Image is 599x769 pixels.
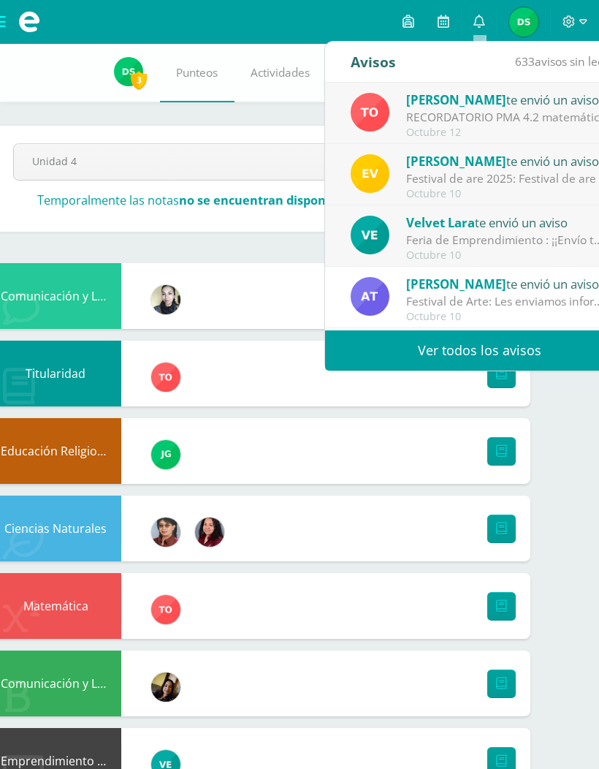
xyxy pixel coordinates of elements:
[151,285,180,314] img: 119c9a59dca757fc394b575038654f60.png
[351,277,389,316] img: e0d417c472ee790ef5578283e3430836.png
[151,440,180,469] img: 3da61d9b1d2c0c7b8f7e89c78bbce001.png
[406,153,506,170] span: [PERSON_NAME]
[515,53,535,69] span: 633
[351,216,389,254] img: aeabfbe216d4830361551c5f8df01f91.png
[114,57,143,86] img: ad3bd58bb9c0cb0eebe55fdf0054e3bb.png
[32,144,453,178] span: Unidad 4
[37,192,356,208] h3: Temporalmente las notas .
[131,71,147,89] span: 3
[234,44,327,102] a: Actividades
[151,673,180,702] img: fb79f5a91a3aae58e4c0de196cfe63c7.png
[160,44,234,102] a: Punteos
[151,363,180,392] img: 756ce12fb1b4cf9faf9189d656ca7749.png
[195,518,224,547] img: 7420dd8cffec07cce464df0021f01d4a.png
[406,91,506,108] span: [PERSON_NAME]
[151,595,180,624] img: 756ce12fb1b4cf9faf9189d656ca7749.png
[351,154,389,193] img: 383db5ddd486cfc25017fad405f5d727.png
[176,65,218,80] span: Punteos
[151,518,180,547] img: 62738a800ecd8b6fa95d10d0b85c3dbc.png
[406,276,506,292] span: [PERSON_NAME]
[14,144,506,180] a: Unidad 4
[406,214,475,231] span: Velvet Lara
[351,93,389,132] img: 756ce12fb1b4cf9faf9189d656ca7749.png
[509,7,538,37] img: ad3bd58bb9c0cb0eebe55fdf0054e3bb.png
[179,192,354,208] strong: no se encuentran disponibles
[351,42,396,82] div: Avisos
[251,65,310,80] span: Actividades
